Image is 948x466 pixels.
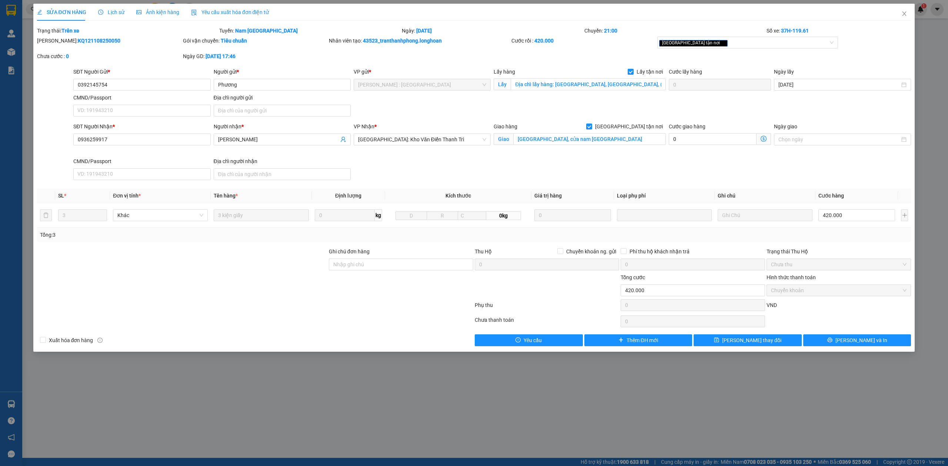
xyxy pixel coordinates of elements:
span: Yêu cầu [524,336,542,344]
label: Ngày giao [774,124,797,129]
span: Giao [494,133,513,145]
span: Lấy tận nơi [634,68,666,76]
span: picture [136,10,141,15]
span: Định lượng [335,193,361,199]
div: Trạng thái: [36,27,219,35]
span: Thêm ĐH mới [627,336,658,344]
span: [PERSON_NAME] và In [835,336,887,344]
div: Trạng thái Thu Hộ [767,247,911,256]
span: Khác [117,210,203,221]
div: CMND/Passport [73,94,210,102]
span: Lấy [494,78,511,90]
span: Chuyển khoản ng. gửi [563,247,619,256]
input: Ngày giao [778,135,900,143]
button: exclamation-circleYêu cầu [475,334,583,346]
span: Chưa thu [771,259,907,270]
b: 43523_tranthanhphong.longhoan [363,38,442,44]
span: [PERSON_NAME] thay đổi [722,336,781,344]
div: Người gửi [214,68,351,76]
label: Cước lấy hàng [669,69,702,75]
span: close [901,11,907,17]
span: clock-circle [98,10,103,15]
input: Cước lấy hàng [669,79,771,91]
span: Cước hàng [818,193,844,199]
b: 21:00 [604,28,617,34]
span: printer [827,337,832,343]
div: VP gửi [354,68,491,76]
span: edit [37,10,42,15]
input: Địa chỉ của người gửi [214,105,351,116]
button: plus [901,209,908,221]
span: plus [618,337,624,343]
div: Phụ thu [474,301,620,314]
input: Lấy tận nơi [511,78,666,90]
div: Tuyến: [218,27,401,35]
span: Tổng cước [621,274,645,280]
div: Địa chỉ người gửi [214,94,351,102]
input: Giao tận nơi [513,133,666,145]
button: plusThêm ĐH mới [584,334,692,346]
input: D [395,211,427,220]
img: icon [191,10,197,16]
input: C [458,211,486,220]
div: Tổng: 3 [40,231,365,239]
div: Chưa thanh toán [474,316,620,329]
span: [GEOGRAPHIC_DATA] tận nơi [659,40,728,47]
span: Xuất hóa đơn hàng [46,336,96,344]
div: Cước rồi : [511,37,656,45]
button: delete [40,209,52,221]
button: Close [894,4,915,24]
div: Ngày GD: [183,52,327,60]
span: Giao hàng [494,124,517,129]
b: Tiêu chuẩn [221,38,247,44]
span: Phí thu hộ khách nhận trả [627,247,692,256]
input: Địa chỉ của người nhận [214,168,351,180]
div: Nhân viên tạo: [329,37,510,45]
div: CMND/Passport [73,157,210,165]
span: Hồ Chí Minh : Kho Quận 12 [358,79,486,90]
span: close [721,41,725,45]
div: Ngày: [401,27,584,35]
input: Ghi chú đơn hàng [329,259,473,270]
div: [PERSON_NAME]: [37,37,181,45]
div: SĐT Người Nhận [73,122,210,131]
span: Lấy hàng [494,69,515,75]
span: Đơn vị tính [113,193,141,199]
div: Địa chỉ người nhận [214,157,351,165]
span: Lịch sử [98,9,124,15]
label: Cước giao hàng [669,124,705,129]
th: Loại phụ phí [614,189,715,203]
span: Kích thước [445,193,471,199]
input: Ghi Chú [718,209,812,221]
span: save [714,337,719,343]
span: Ảnh kiện hàng [136,9,179,15]
div: Người nhận [214,122,351,131]
button: printer[PERSON_NAME] và In [803,334,911,346]
label: Ngày lấy [774,69,794,75]
input: Cước giao hàng [669,133,757,145]
span: Tên hàng [214,193,238,199]
span: Yêu cầu xuất hóa đơn điện tử [191,9,269,15]
span: [GEOGRAPHIC_DATA] tận nơi [592,122,666,131]
div: Chuyến: [584,27,766,35]
input: 0 [534,209,611,221]
span: VND [767,302,777,308]
span: Hà Nội: Kho Văn Điển Thanh Trì [358,134,486,145]
span: info-circle [97,338,103,343]
b: KQ121108250050 [78,38,120,44]
label: Hình thức thanh toán [767,274,816,280]
label: Ghi chú đơn hàng [329,249,370,254]
input: VD: Bàn, Ghế [214,209,308,221]
span: kg [375,209,382,221]
div: Gói vận chuyển: [183,37,327,45]
b: 0 [66,53,69,59]
div: SĐT Người Gửi [73,68,210,76]
span: Chuyển khoản [771,285,907,296]
button: save[PERSON_NAME] thay đổi [694,334,802,346]
th: Ghi chú [715,189,815,203]
b: Nam [GEOGRAPHIC_DATA] [235,28,298,34]
span: exclamation-circle [515,337,521,343]
input: R [427,211,458,220]
span: Thu Hộ [475,249,492,254]
span: user-add [340,136,346,142]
